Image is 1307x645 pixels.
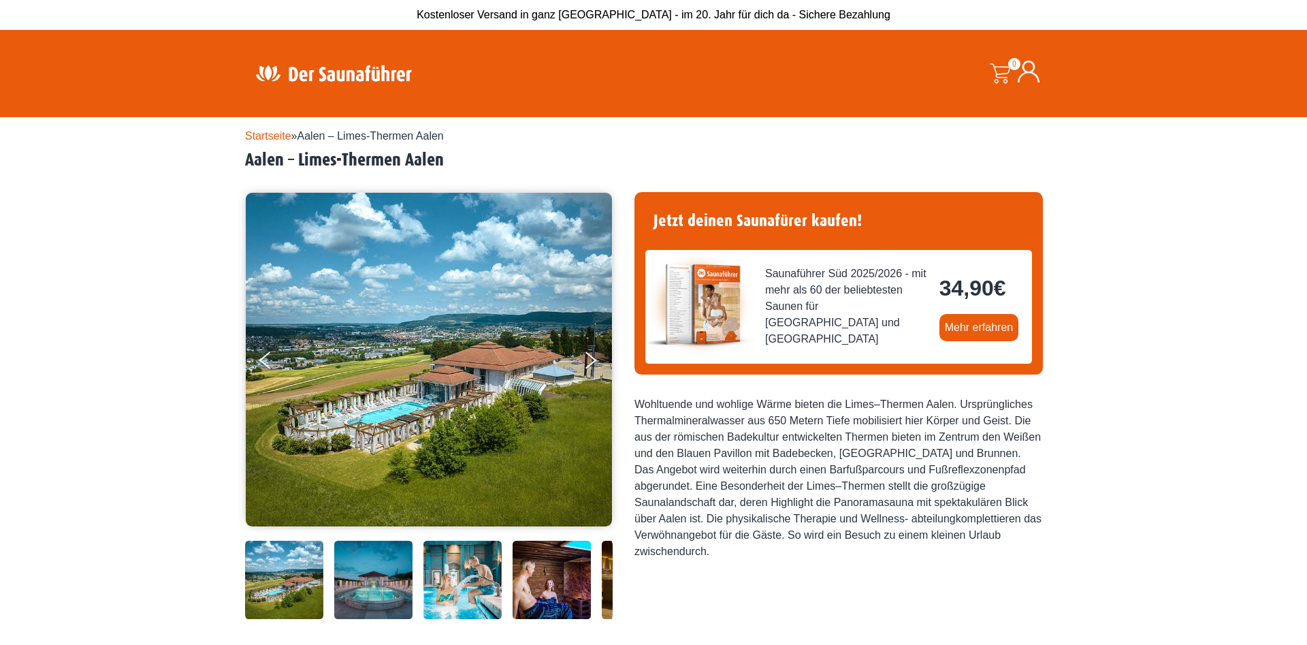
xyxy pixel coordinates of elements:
a: Mehr erfahren [939,314,1019,341]
span: Saunaführer Süd 2025/2026 - mit mehr als 60 der beliebtesten Saunen für [GEOGRAPHIC_DATA] und [GE... [765,266,929,347]
img: der-saunafuehrer-2025-sued.jpg [645,250,754,359]
span: » [245,130,444,142]
h4: Jetzt deinen Saunafürer kaufen! [645,203,1032,239]
span: € [994,276,1006,300]
div: Wohltuende und wohlige Wärme bieten die Limes–Thermen Aalen. Ursprüngliches Thermalmineralwasser ... [634,396,1043,560]
h2: Aalen – Limes-Thermen Aalen [245,150,1062,171]
button: Next [583,346,617,380]
button: Previous [259,346,293,380]
bdi: 34,90 [939,276,1006,300]
span: Kostenloser Versand in ganz [GEOGRAPHIC_DATA] - im 20. Jahr für dich da - Sichere Bezahlung [417,9,890,20]
a: Startseite [245,130,291,142]
span: 0 [1008,58,1020,70]
span: Aalen – Limes-Thermen Aalen [297,130,444,142]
